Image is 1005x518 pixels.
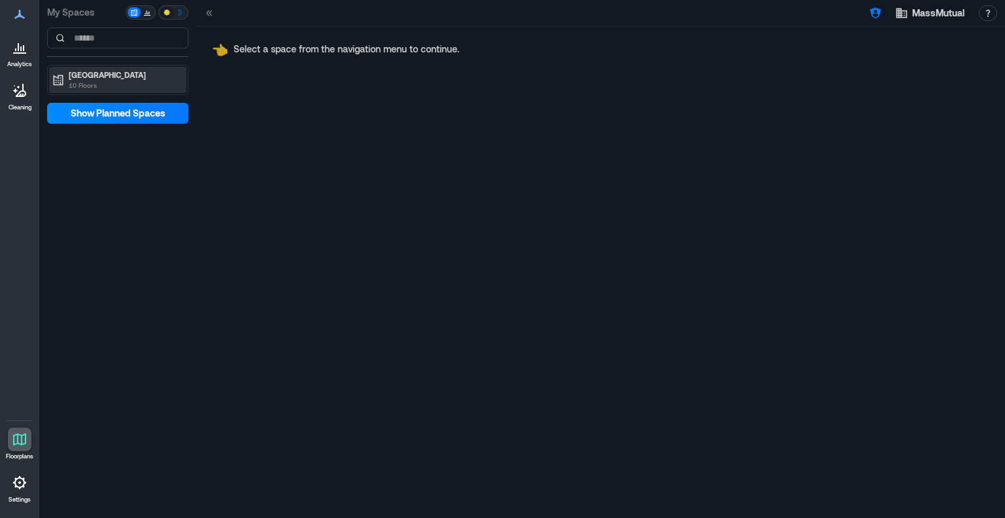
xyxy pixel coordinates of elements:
[3,75,36,115] a: Cleaning
[47,103,188,124] button: Show Planned Spaces
[912,7,964,20] span: MassMutual
[47,6,123,19] p: My Spaces
[234,43,459,56] p: Select a space from the navigation menu to continue.
[9,496,31,504] p: Settings
[2,424,37,464] a: Floorplans
[69,80,179,90] p: 10 Floors
[3,31,36,72] a: Analytics
[4,467,35,508] a: Settings
[9,103,31,111] p: Cleaning
[7,60,32,68] p: Analytics
[71,107,166,120] span: Show Planned Spaces
[6,453,33,460] p: Floorplans
[891,3,968,24] button: MassMutual
[212,41,228,57] span: pointing left
[69,69,179,80] p: [GEOGRAPHIC_DATA]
